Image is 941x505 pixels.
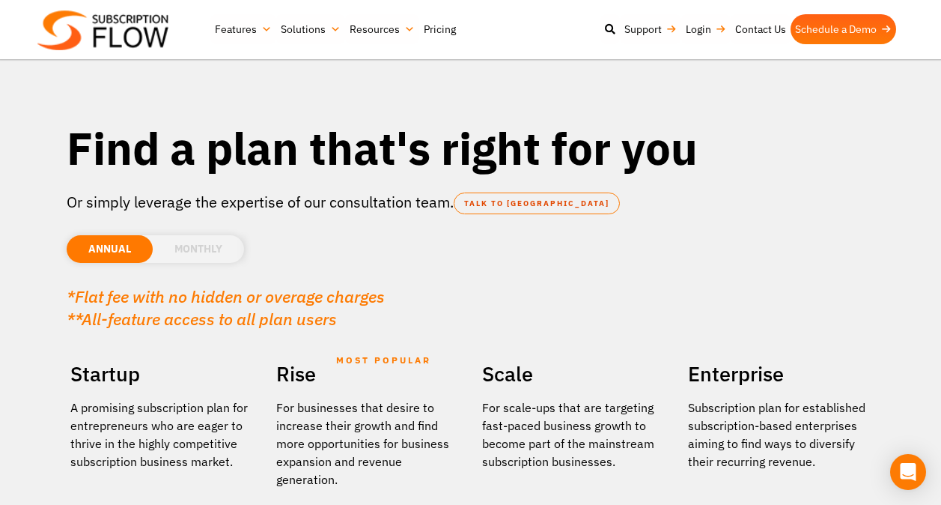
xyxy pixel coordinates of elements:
a: Schedule a Demo [791,14,896,44]
a: Features [210,14,276,44]
div: For businesses that desire to increase their growth and find more opportunities for business expa... [276,399,460,489]
a: Support [620,14,681,44]
a: Login [681,14,731,44]
a: Pricing [419,14,460,44]
li: ANNUAL [67,235,153,263]
h2: Startup [70,357,254,391]
h2: Scale [482,357,666,391]
span: MOST POPULAR [336,343,431,378]
a: TALK TO [GEOGRAPHIC_DATA] [454,193,620,214]
p: A promising subscription plan for entrepreneurs who are eager to thrive in the highly competitive... [70,399,254,471]
a: Resources [345,14,419,44]
img: Subscriptionflow [37,10,168,50]
div: For scale-ups that are targeting fast-paced business growth to become part of the mainstream subs... [482,399,666,471]
p: Or simply leverage the expertise of our consultation team. [67,191,875,214]
h1: Find a plan that's right for you [67,120,875,176]
a: Solutions [276,14,345,44]
div: Open Intercom Messenger [890,454,926,490]
li: MONTHLY [153,235,244,263]
em: *Flat fee with no hidden or overage charges [67,285,385,307]
em: **All-feature access to all plan users [67,308,337,330]
p: Subscription plan for established subscription-based enterprises aiming to find ways to diversify... [688,399,871,471]
h2: Enterprise [688,357,871,391]
h2: Rise [276,357,460,391]
a: Contact Us [731,14,791,44]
